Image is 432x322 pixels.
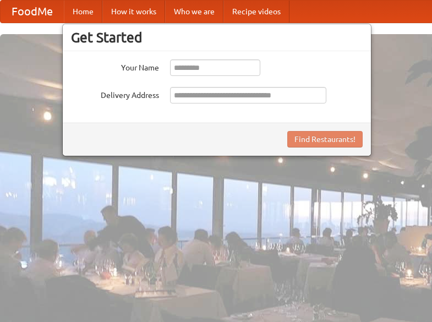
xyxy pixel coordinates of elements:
[71,59,159,73] label: Your Name
[102,1,165,23] a: How it works
[64,1,102,23] a: Home
[1,1,64,23] a: FoodMe
[287,131,363,148] button: Find Restaurants!
[71,87,159,101] label: Delivery Address
[71,29,363,46] h3: Get Started
[165,1,223,23] a: Who we are
[223,1,289,23] a: Recipe videos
